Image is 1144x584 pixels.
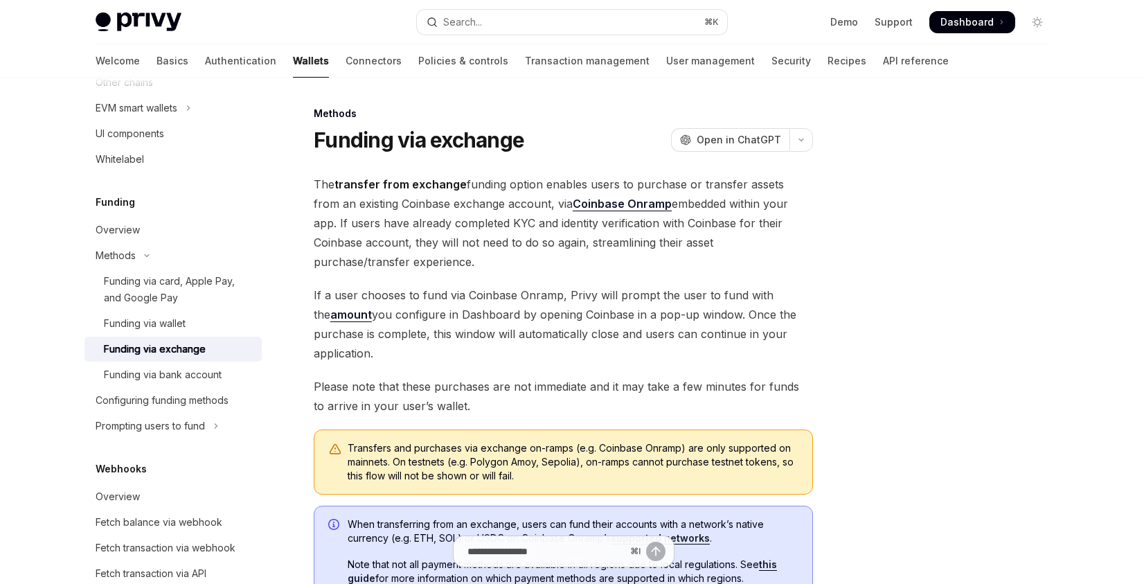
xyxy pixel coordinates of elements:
button: Toggle Prompting users to fund section [84,414,262,439]
a: API reference [883,44,949,78]
div: Methods [96,247,136,264]
a: Funding via card, Apple Pay, and Google Pay [84,269,262,310]
div: Configuring funding methods [96,392,229,409]
strong: transfer from exchange [334,177,467,191]
a: Welcome [96,44,140,78]
a: Funding via wallet [84,311,262,336]
a: Funding via exchange [84,337,262,362]
span: The funding option enables users to purchase or transfer assets from an existing Coinbase exchang... [314,175,813,272]
img: light logo [96,12,181,32]
a: Configuring funding methods [84,388,262,413]
a: Dashboard [929,11,1015,33]
a: UI components [84,121,262,146]
a: Transaction management [525,44,650,78]
span: When transferring from an exchange, users can fund their accounts with a network’s native currenc... [348,517,798,545]
div: Funding via exchange [104,341,206,357]
h5: Webhooks [96,461,147,477]
a: User management [666,44,755,78]
input: Ask a question... [467,536,625,567]
div: Fetch transaction via webhook [96,540,235,556]
button: Toggle Methods section [84,243,262,268]
a: Security [771,44,811,78]
button: Send message [646,542,665,561]
span: If a user chooses to fund via Coinbase Onramp, Privy will prompt the user to fund with the you co... [314,285,813,363]
span: ⌘ K [704,17,719,28]
a: supported networks [611,532,710,545]
button: Open search [417,10,727,35]
div: Fetch transaction via API [96,565,206,582]
div: Overview [96,488,140,505]
a: Connectors [346,44,402,78]
a: Fetch transaction via webhook [84,536,262,560]
a: amount [330,308,372,322]
div: Funding via bank account [104,366,222,383]
a: Recipes [828,44,866,78]
a: Fetch balance via webhook [84,510,262,535]
a: Basics [157,44,188,78]
a: Overview [84,218,262,242]
a: Wallets [293,44,329,78]
a: Policies & controls [418,44,508,78]
a: Funding via bank account [84,362,262,387]
div: Methods [314,107,813,121]
a: Overview [84,484,262,509]
div: EVM smart wallets [96,100,177,116]
a: Demo [830,15,858,29]
div: Funding via card, Apple Pay, and Google Pay [104,273,253,306]
button: Toggle EVM smart wallets section [84,96,262,121]
button: Open in ChatGPT [671,128,789,152]
svg: Info [328,519,342,533]
svg: Warning [328,443,342,457]
span: Please note that these purchases are not immediate and it may take a few minutes for funds to arr... [314,377,813,416]
h5: Funding [96,194,135,211]
div: Whitelabel [96,151,144,168]
div: Overview [96,222,140,238]
div: Fetch balance via webhook [96,514,222,531]
h1: Funding via exchange [314,127,524,152]
div: Search... [443,14,482,30]
a: Authentication [205,44,276,78]
span: Dashboard [940,15,994,29]
div: UI components [96,125,164,142]
div: Prompting users to fund [96,418,205,434]
a: Whitelabel [84,147,262,172]
span: Open in ChatGPT [697,133,781,147]
div: Funding via wallet [104,315,186,332]
button: Toggle dark mode [1026,11,1048,33]
a: Support [875,15,913,29]
span: Transfers and purchases via exchange on-ramps (e.g. Coinbase Onramp) are only supported on mainne... [348,441,798,483]
a: Coinbase Onramp [573,197,672,211]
